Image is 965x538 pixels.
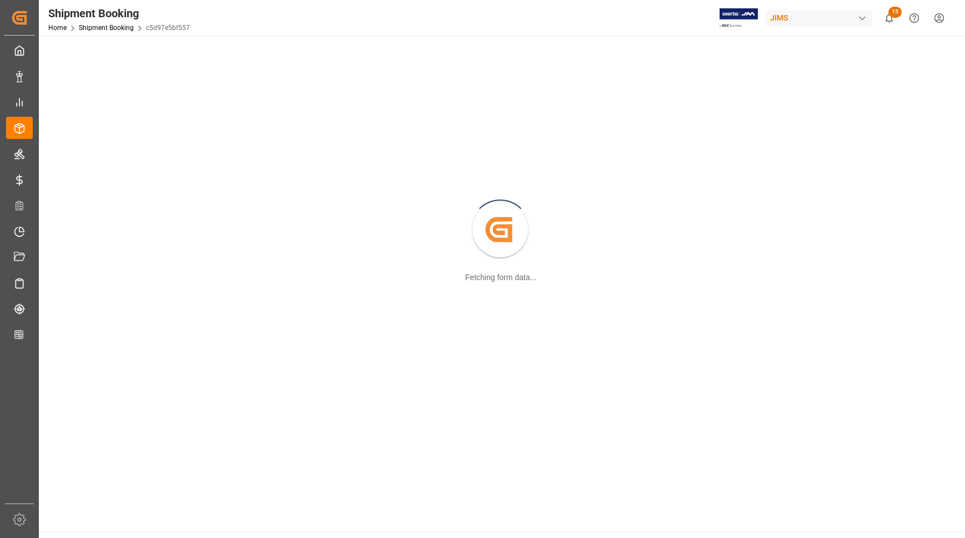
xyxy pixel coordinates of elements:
a: Home [48,24,67,32]
button: show 15 new notifications [877,6,902,31]
span: 15 [888,7,902,18]
img: Exertis%20JAM%20-%20Email%20Logo.jpg_1722504956.jpg [720,8,758,28]
div: JIMS [766,10,872,26]
a: Shipment Booking [79,24,134,32]
div: Fetching form data... [465,272,536,283]
div: Shipment Booking [48,5,190,22]
button: Help Center [902,6,927,31]
button: JIMS [766,7,877,28]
